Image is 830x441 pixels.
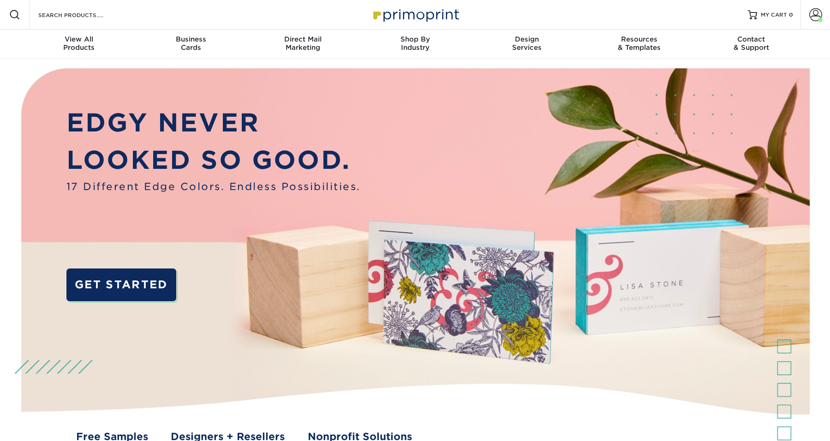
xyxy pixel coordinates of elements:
span: MY CART [761,11,787,19]
div: & Templates [583,35,695,52]
div: Cards [135,35,247,52]
span: View All [23,35,135,43]
a: BusinessCards [135,30,247,59]
p: LOOKED SO GOOD. [66,142,361,179]
div: Services [471,35,583,52]
span: Direct Mail [247,35,359,43]
span: Resources [583,35,695,43]
div: & Support [695,35,807,52]
img: Primoprint [369,5,461,24]
input: SEARCH PRODUCTS..... [37,9,127,20]
span: 17 Different Edge Colors. Endless Possibilities. [66,179,361,194]
span: 0 [789,12,793,18]
span: Contact [695,35,807,43]
span: Design [471,35,583,43]
a: Contact& Support [695,30,807,59]
p: EDGY NEVER [66,104,361,142]
span: Business [135,35,247,43]
a: Resources& Templates [583,30,695,59]
a: Direct MailMarketing [247,30,359,59]
a: GET STARTED [66,268,176,301]
span: Shop By [359,35,471,43]
a: View AllProducts [23,30,135,59]
a: DesignServices [471,30,583,59]
div: Products [23,35,135,52]
div: Industry [359,35,471,52]
div: Marketing [247,35,359,52]
a: Shop ByIndustry [359,30,471,59]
